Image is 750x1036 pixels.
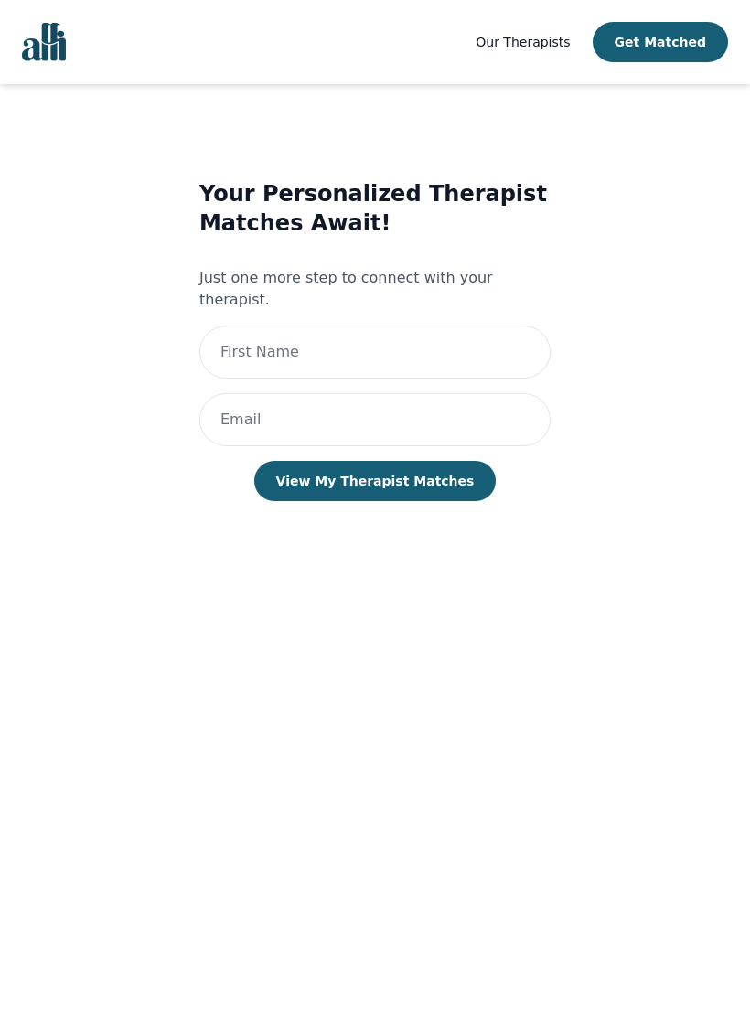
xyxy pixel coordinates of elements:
[22,23,66,61] img: alli logo
[199,326,551,379] input: First Name
[199,393,551,446] input: Email
[476,31,570,53] a: Our Therapists
[254,461,497,501] button: View My Therapist Matches
[593,22,728,62] button: Get Matched
[199,179,551,238] h3: Your Personalized Therapist Matches Await!
[199,267,551,311] p: Just one more step to connect with your therapist.
[476,35,570,49] span: Our Therapists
